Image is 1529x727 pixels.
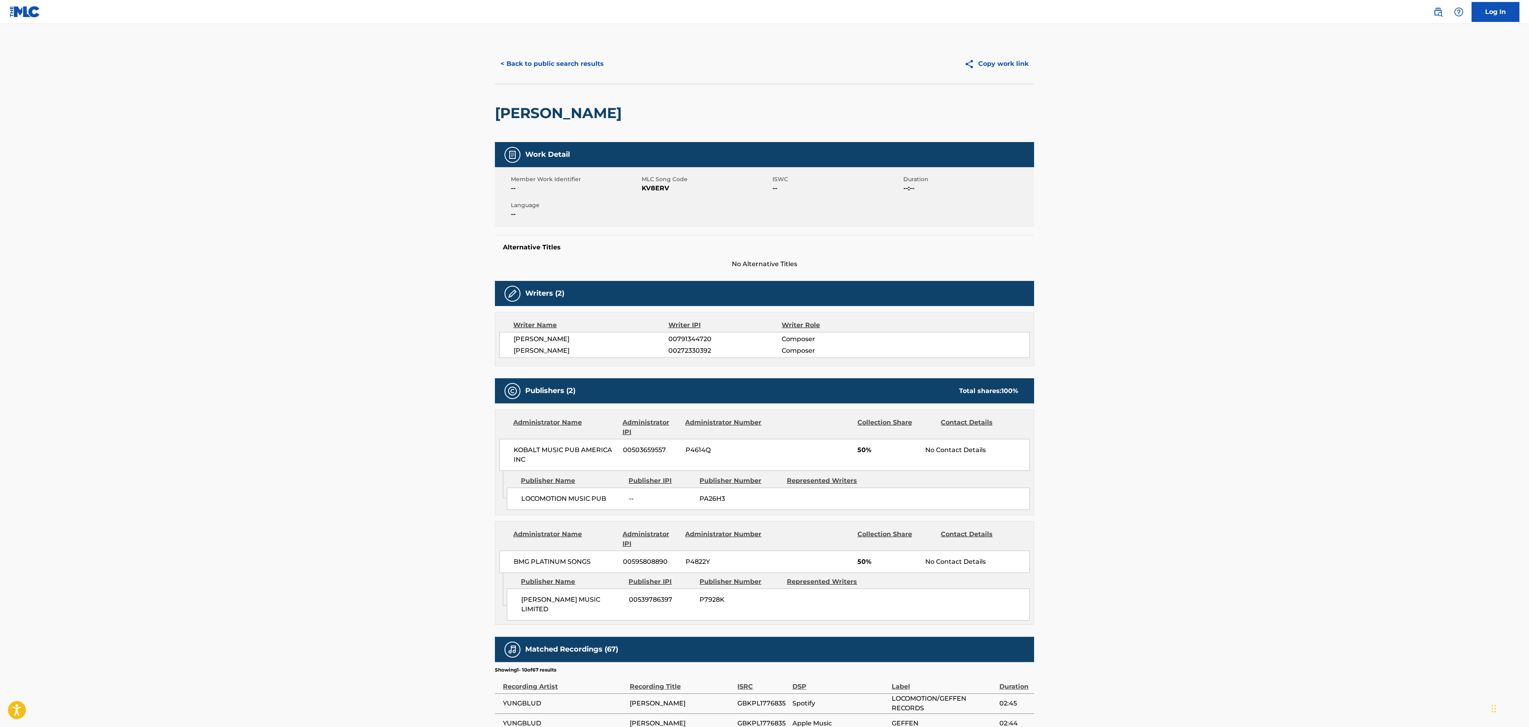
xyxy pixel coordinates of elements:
span: KOBALT MUSIC PUB AMERICA INC [514,445,617,464]
div: Administrator IPI [623,529,679,549]
div: Writer Name [513,320,668,330]
span: --:-- [903,184,1032,193]
img: Writers [508,289,517,298]
span: 02:45 [999,699,1030,708]
div: Writer IPI [668,320,782,330]
h5: Publishers (2) [525,386,575,395]
span: 00503659557 [623,445,680,455]
span: Composer [782,334,885,344]
div: No Contact Details [925,445,1029,455]
div: Duration [999,674,1030,691]
button: < Back to public search results [495,54,609,74]
div: Contact Details [941,418,1018,437]
span: Duration [903,175,1032,184]
img: help [1454,7,1464,17]
span: Spotify [792,699,888,708]
h5: Work Detail [525,150,570,159]
div: Help [1451,4,1467,20]
div: Collection Share [857,418,935,437]
span: -- [511,184,640,193]
div: Represented Writers [787,476,868,486]
div: Administrator Name [513,529,617,549]
span: 00595808890 [623,557,680,567]
div: Represented Writers [787,577,868,587]
div: Collection Share [857,529,935,549]
div: Total shares: [959,386,1018,396]
span: -- [772,184,901,193]
span: No Alternative Titles [495,259,1034,269]
span: 00791344720 [668,334,782,344]
h5: Writers (2) [525,289,564,298]
span: 00539786397 [629,595,694,605]
div: Publisher IPI [629,577,694,587]
span: YUNGBLUD [503,699,626,708]
div: Label [892,674,995,691]
div: Administrator Number [685,418,763,437]
div: Contact Details [941,529,1018,549]
span: [PERSON_NAME] MUSIC LIMITED [521,595,623,614]
a: Public Search [1430,4,1446,20]
div: Recording Title [630,674,733,691]
span: P4614Q [686,445,763,455]
span: 00272330392 [668,346,782,356]
span: Composer [782,346,885,356]
span: BMG PLATINUM SONGS [514,557,617,567]
span: Language [511,201,640,209]
span: Member Work Identifier [511,175,640,184]
div: Administrator Number [685,529,763,549]
span: MLC Song Code [642,175,770,184]
div: Administrator Name [513,418,617,437]
div: Drag [1492,697,1496,721]
button: Copy work link [959,54,1034,74]
span: 50% [857,445,919,455]
div: Publisher IPI [629,476,694,486]
div: Writer Role [782,320,885,330]
div: Publisher Number [699,476,781,486]
span: KV8ERV [642,184,770,193]
p: Showing 1 - 10 of 67 results [495,666,556,674]
span: LOCOMOTION/GEFFEN RECORDS [892,694,995,713]
span: -- [629,494,694,504]
img: Work Detail [508,150,517,160]
div: No Contact Details [925,557,1029,567]
span: P4822Y [686,557,763,567]
div: Publisher Name [521,577,623,587]
iframe: Chat Widget [1489,689,1529,727]
div: Recording Artist [503,674,626,691]
span: ISWC [772,175,901,184]
span: PA26H3 [699,494,781,504]
div: DSP [792,674,888,691]
div: Publisher Number [699,577,781,587]
img: MLC Logo [10,6,40,18]
span: [PERSON_NAME] [514,346,668,356]
h2: [PERSON_NAME] [495,104,626,122]
span: [PERSON_NAME] [514,334,668,344]
span: GBKPL1776835 [737,699,788,708]
h5: Matched Recordings (67) [525,645,618,654]
div: Administrator IPI [623,418,679,437]
div: Publisher Name [521,476,623,486]
span: P7928K [699,595,781,605]
span: [PERSON_NAME] [630,699,733,708]
h5: Alternative Titles [503,243,1026,251]
img: Matched Recordings [508,645,517,654]
img: search [1433,7,1443,17]
img: Publishers [508,386,517,396]
span: 100 % [1001,387,1018,395]
span: 50% [857,557,919,567]
a: Log In [1472,2,1519,22]
img: Copy work link [964,59,978,69]
span: LOCOMOTION MUSIC PUB [521,494,623,504]
div: ISRC [737,674,788,691]
span: -- [511,209,640,219]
